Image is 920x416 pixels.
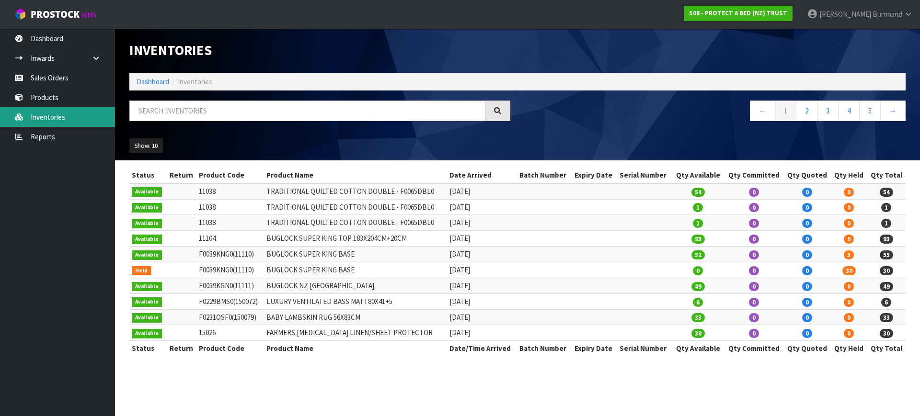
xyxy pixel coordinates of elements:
[572,341,617,356] th: Expiry Date
[617,168,672,183] th: Serial Number
[844,282,854,291] span: 0
[517,168,572,183] th: Batch Number
[196,168,264,183] th: Product Code
[264,199,447,215] td: TRADITIONAL QUILTED COTTON DOUBLE - F0065DBL0
[693,219,703,228] span: 1
[132,235,162,244] span: Available
[617,341,672,356] th: Serial Number
[132,297,162,307] span: Available
[880,250,893,259] span: 55
[672,341,724,356] th: Qty Available
[749,282,759,291] span: 0
[264,247,447,262] td: BUGLOCK SUPER KING BASE
[129,43,510,58] h1: Inventories
[264,262,447,278] td: BUGLOCK SUPER KING BASE
[196,247,264,262] td: F0039KNG0
[802,250,812,259] span: 0
[129,341,166,356] th: Status
[264,341,447,356] th: Product Name
[196,325,264,341] td: 15026
[525,101,906,124] nav: Page navigation
[178,77,212,86] span: Inventories
[880,329,893,338] span: 30
[749,298,759,307] span: 0
[447,293,517,309] td: [DATE]
[775,101,796,121] a: 1
[802,235,812,244] span: 0
[802,219,812,228] span: 0
[802,203,812,212] span: 0
[447,325,517,341] td: [DATE]
[691,188,705,197] span: 54
[844,298,854,307] span: 0
[749,203,759,212] span: 0
[693,298,703,307] span: 6
[750,101,775,121] a: ←
[749,250,759,259] span: 0
[838,101,860,121] a: 4
[572,168,617,183] th: Expiry Date
[264,278,447,293] td: BUGLOCK NZ [GEOGRAPHIC_DATA]
[880,188,893,197] span: 54
[844,203,854,212] span: 0
[447,309,517,325] td: [DATE]
[689,9,787,17] strong: S08 - PROTECT A BED (NZ) TRUST
[802,282,812,291] span: 0
[517,341,572,356] th: Batch Number
[14,8,26,20] img: cube-alt.png
[232,313,256,322] span: (150079)
[749,188,759,197] span: 0
[132,187,162,197] span: Available
[691,329,705,338] span: 30
[844,219,854,228] span: 0
[691,313,705,322] span: 33
[447,278,517,293] td: [DATE]
[447,183,517,199] td: [DATE]
[196,215,264,231] td: 11038
[196,183,264,199] td: 11038
[817,101,839,121] a: 3
[749,313,759,322] span: 0
[844,188,854,197] span: 0
[867,168,906,183] th: Qty Total
[881,203,891,212] span: 1
[819,10,871,19] span: [PERSON_NAME]
[196,309,264,325] td: F0231OSF0
[233,249,254,259] span: (11110)
[264,325,447,341] td: FARMERS [MEDICAL_DATA] LINEN/SHEET PROTECTOR
[447,231,517,247] td: [DATE]
[724,168,783,183] th: Qty Committed
[880,313,893,322] span: 33
[196,341,264,356] th: Product Code
[867,341,906,356] th: Qty Total
[796,101,817,121] a: 2
[196,278,264,293] td: F0039KGN0
[724,341,783,356] th: Qty Committed
[264,293,447,309] td: LUXURY VENTILATED BASS MATT80X41+5
[447,262,517,278] td: [DATE]
[880,266,893,275] span: 30
[233,281,254,290] span: (11111)
[749,329,759,338] span: 0
[447,199,517,215] td: [DATE]
[749,219,759,228] span: 0
[749,266,759,275] span: 0
[132,266,151,276] span: Held
[233,265,254,274] span: (11110)
[881,298,891,307] span: 6
[233,297,258,306] span: (150072)
[137,77,169,86] a: Dashboard
[129,138,163,154] button: Show: 10
[196,293,264,309] td: F0229BMS0
[783,341,831,356] th: Qty Quoted
[196,262,264,278] td: F0039KNG0
[132,282,162,292] span: Available
[81,11,96,20] small: WMS
[264,168,447,183] th: Product Name
[831,168,867,183] th: Qty Held
[447,215,517,231] td: [DATE]
[802,329,812,338] span: 0
[831,341,867,356] th: Qty Held
[844,329,854,338] span: 0
[132,329,162,338] span: Available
